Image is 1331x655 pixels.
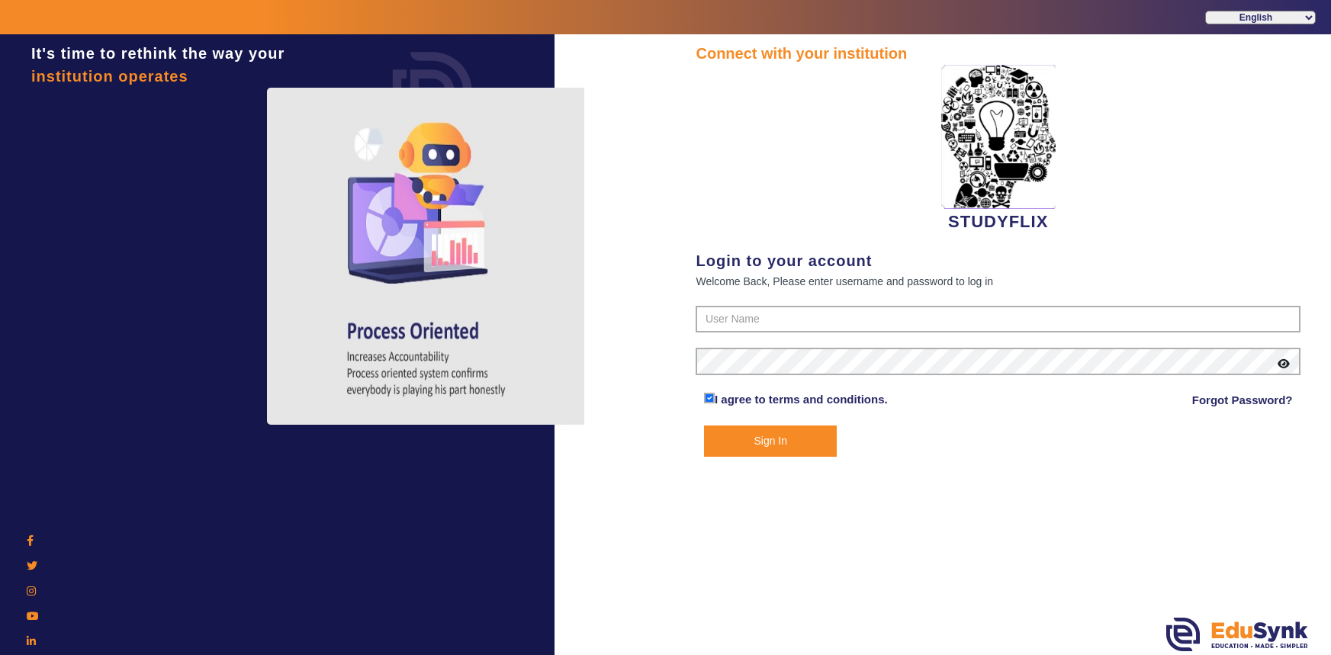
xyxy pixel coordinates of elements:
div: Welcome Back, Please enter username and password to log in [696,272,1300,291]
div: Login to your account [696,249,1300,272]
input: User Name [696,306,1300,333]
a: I agree to terms and conditions. [715,393,888,406]
div: STUDYFLIX [696,65,1300,234]
div: Connect with your institution [696,42,1300,65]
span: institution operates [31,68,188,85]
img: 2da83ddf-6089-4dce-a9e2-416746467bdd [941,65,1056,209]
a: Forgot Password? [1192,391,1293,409]
span: It's time to rethink the way your [31,45,285,62]
img: login4.png [267,88,587,425]
button: Sign In [704,425,838,457]
img: login.png [375,34,490,149]
img: edusynk.png [1166,618,1308,651]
